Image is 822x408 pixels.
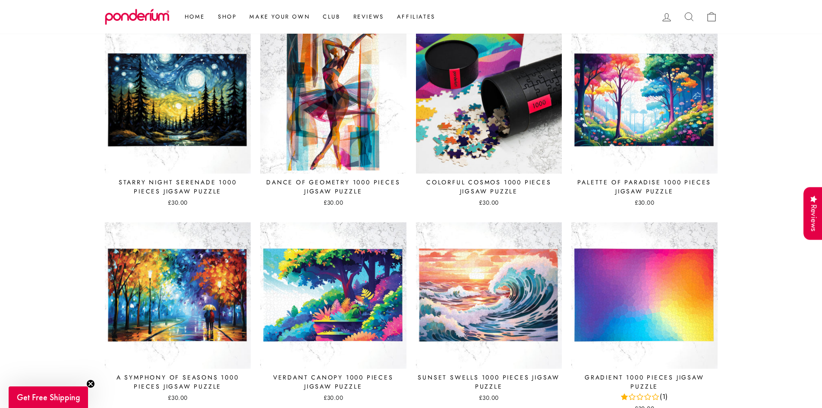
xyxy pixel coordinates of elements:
div: £30.00 [571,198,718,207]
div: £30.00 [260,393,406,402]
a: Make Your Own [243,9,316,25]
a: Home [178,9,211,25]
a: Dance of Geometry 1000 Pieces Jigsaw Puzzle £30.00 [260,27,406,209]
a: Shop [211,9,243,25]
a: Palette of Paradise 1000 Pieces Jigsaw Puzzle £30.00 [571,27,718,209]
button: Close teaser [86,380,95,388]
div: Palette of Paradise 1000 Pieces Jigsaw Puzzle [571,178,718,196]
a: Colorful Cosmos 1000 Pieces Jigsaw Puzzle £30.00 [416,27,562,209]
div: Reviews [803,187,822,240]
div: Colorful Cosmos 1000 Pieces Jigsaw Puzzle [416,178,562,196]
div: £30.00 [416,198,562,207]
a: A Symphony of Seasons 1000 Pieces Jigsaw Puzzle £30.00 [105,222,251,405]
div: Verdant Canopy 1000 Pieces Jigsaw Puzzle [260,373,406,391]
img: Ponderium [105,9,170,25]
span: (1) [660,392,668,402]
div: 1.0 rating (1 votes) [571,391,718,402]
div: Sunset Swells 1000 Pieces Jigsaw Puzzle [416,373,562,391]
span: Get Free Shipping [17,392,80,403]
div: £30.00 [260,198,406,207]
ul: Primary [174,9,442,25]
a: Affiliates [391,9,442,25]
div: A Symphony of Seasons 1000 Pieces Jigsaw Puzzle [105,373,251,391]
div: £30.00 [105,198,251,207]
div: £30.00 [416,393,562,402]
div: Get Free ShippingClose teaser [9,386,88,408]
a: Verdant Canopy 1000 Pieces Jigsaw Puzzle £30.00 [260,222,406,405]
a: Club [316,9,346,25]
a: Sunset Swells 1000 Pieces Jigsaw Puzzle £30.00 [416,222,562,405]
div: £30.00 [105,393,251,402]
div: Gradient 1000 Pieces Jigsaw Puzzle [571,373,718,391]
div: Starry Night Serenade 1000 Pieces Jigsaw Puzzle [105,178,251,196]
a: Reviews [347,9,391,25]
div: Dance of Geometry 1000 Pieces Jigsaw Puzzle [260,178,406,196]
a: Starry Night Serenade 1000 Pieces Jigsaw Puzzle £30.00 [105,27,251,209]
